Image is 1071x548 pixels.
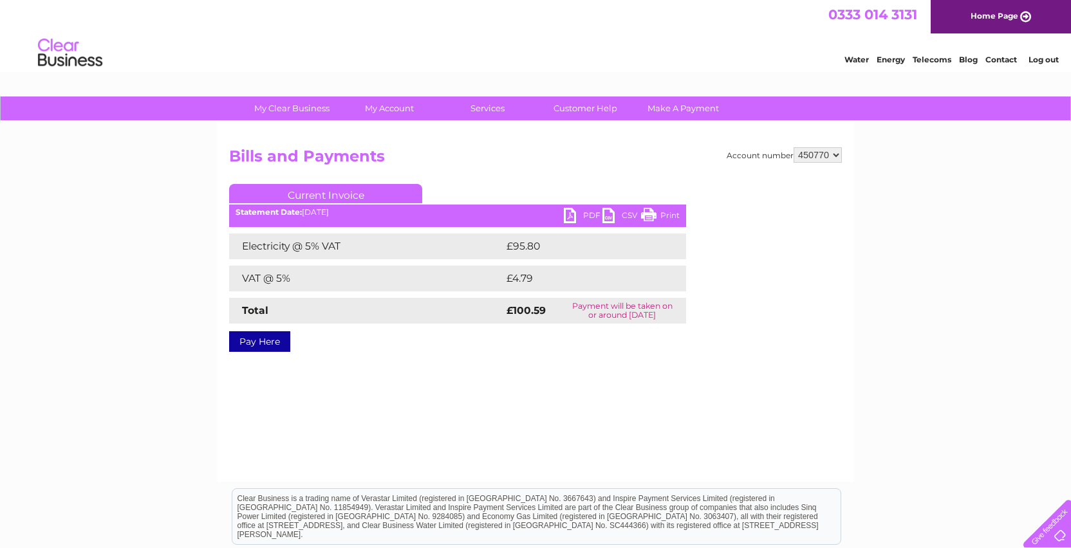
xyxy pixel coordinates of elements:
a: Pay Here [229,331,290,352]
a: Contact [985,55,1017,64]
a: PDF [564,208,602,226]
a: Energy [877,55,905,64]
a: Current Invoice [229,184,422,203]
strong: Total [242,304,268,316]
div: Clear Business is a trading name of Verastar Limited (registered in [GEOGRAPHIC_DATA] No. 3667643... [232,7,841,62]
a: Print [641,208,680,226]
img: logo.png [37,33,103,73]
div: [DATE] [229,208,686,217]
a: Make A Payment [630,96,736,120]
td: £95.80 [503,233,661,259]
td: £4.79 [503,266,656,291]
a: Telecoms [913,55,951,64]
a: Water [844,55,869,64]
div: Account number [727,147,842,163]
a: My Account [337,96,443,120]
a: CSV [602,208,641,226]
a: Blog [959,55,978,64]
a: My Clear Business [239,96,345,120]
a: Services [434,96,541,120]
a: Log out [1029,55,1059,64]
td: VAT @ 5% [229,266,503,291]
strong: £100.59 [507,304,546,316]
h2: Bills and Payments [229,147,842,172]
td: Electricity @ 5% VAT [229,233,503,259]
a: 0333 014 3131 [828,6,917,23]
b: Statement Date: [236,207,302,217]
td: Payment will be taken on or around [DATE] [558,298,686,324]
a: Customer Help [532,96,638,120]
